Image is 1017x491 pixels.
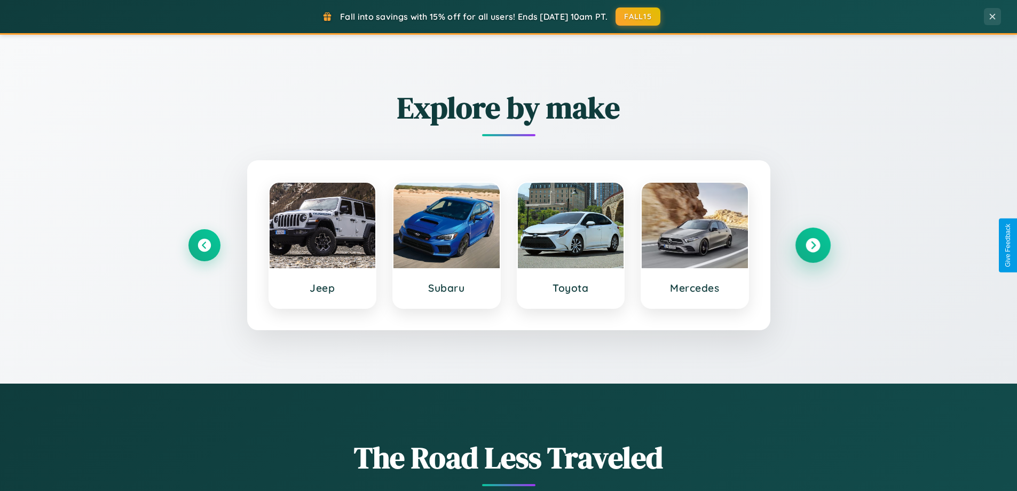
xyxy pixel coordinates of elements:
[616,7,660,26] button: FALL15
[529,282,613,294] h3: Toyota
[1004,224,1012,267] div: Give Feedback
[280,282,365,294] h3: Jeep
[652,282,737,294] h3: Mercedes
[340,11,608,22] span: Fall into savings with 15% off for all users! Ends [DATE] 10am PT.
[404,282,489,294] h3: Subaru
[188,437,829,478] h1: The Road Less Traveled
[188,87,829,128] h2: Explore by make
